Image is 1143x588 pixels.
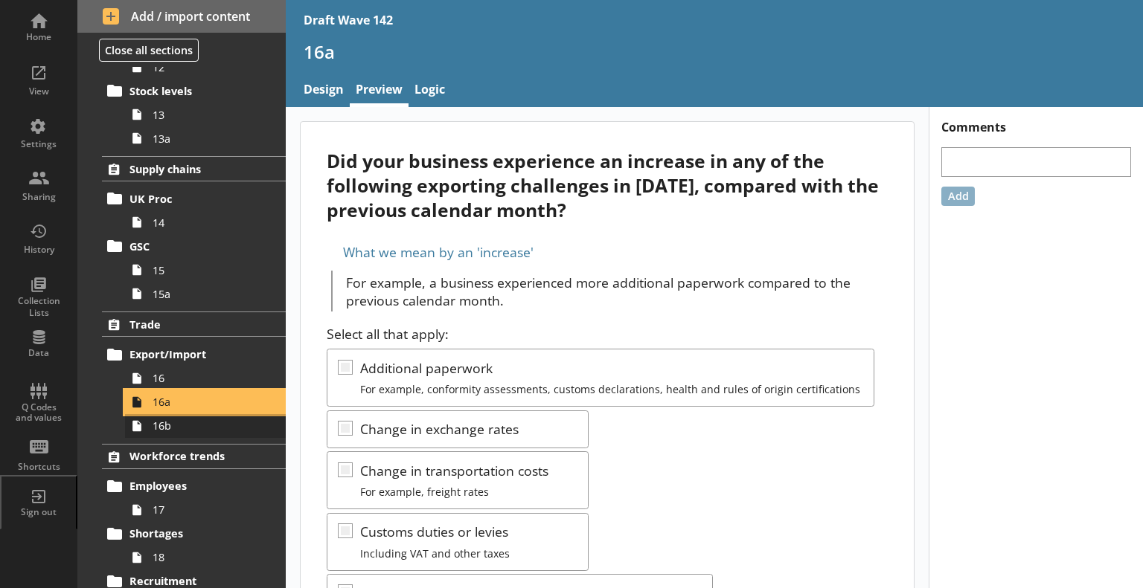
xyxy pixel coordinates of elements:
[125,103,286,126] a: 13
[13,85,65,97] div: View
[99,39,199,62] button: Close all sections
[153,108,265,122] span: 13
[13,138,65,150] div: Settings
[153,287,265,301] span: 15a
[129,526,259,540] span: Shortages
[125,546,286,569] a: 18
[77,1,286,150] li: StockStockpiling12Stock levels1313a
[125,390,286,414] a: 16a
[109,234,286,306] li: GSC1515a
[102,444,286,469] a: Workforce trends
[77,311,286,437] li: TradeExport/Import1616a16b
[153,263,265,277] span: 15
[109,187,286,234] li: UK Proc14
[13,402,65,424] div: Q Codes and values
[13,506,65,518] div: Sign out
[129,162,259,176] span: Supply chains
[153,371,265,385] span: 16
[109,79,286,150] li: Stock levels1313a
[125,282,286,306] a: 15a
[13,295,65,318] div: Collection Lists
[125,414,286,438] a: 16b
[129,574,259,588] span: Recruitment
[13,347,65,359] div: Data
[129,317,259,332] span: Trade
[153,60,265,74] span: 12
[409,75,451,107] a: Logic
[102,311,286,337] a: Trade
[304,40,1125,63] h1: 16a
[129,239,259,253] span: GSC
[125,126,286,150] a: 13a
[350,75,409,107] a: Preview
[109,343,286,438] li: Export/Import1616a16b
[125,498,286,522] a: 17
[153,132,265,146] span: 13a
[153,419,265,433] span: 16b
[929,107,1143,135] h1: Comments
[13,461,65,473] div: Shortcuts
[153,395,265,409] span: 16a
[77,156,286,306] li: Supply chainsUK Proc14GSC1515a
[129,192,259,206] span: UK Proc
[102,343,286,366] a: Export/Import
[125,366,286,390] a: 16
[125,55,286,79] a: 12
[129,84,259,98] span: Stock levels
[327,149,887,222] div: Did your business experience an increase in any of the following exporting challenges in [DATE], ...
[304,12,393,28] div: Draft Wave 142
[13,191,65,203] div: Sharing
[103,8,261,25] span: Add / import content
[129,449,259,463] span: Workforce trends
[125,258,286,282] a: 15
[109,522,286,569] li: Shortages18
[102,234,286,258] a: GSC
[102,79,286,103] a: Stock levels
[346,274,888,309] p: For example, a business experienced more additional paperwork compared to the previous calendar m...
[327,240,887,264] div: What we mean by an 'increase'
[298,75,350,107] a: Design
[102,474,286,498] a: Employees
[153,550,265,564] span: 18
[102,187,286,210] a: UK Proc
[153,216,265,230] span: 14
[109,474,286,522] li: Employees17
[125,210,286,234] a: 14
[102,522,286,546] a: Shortages
[102,156,286,181] a: Supply chains
[13,244,65,256] div: History
[129,479,259,493] span: Employees
[153,503,265,517] span: 17
[129,347,259,361] span: Export/Import
[13,31,65,43] div: Home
